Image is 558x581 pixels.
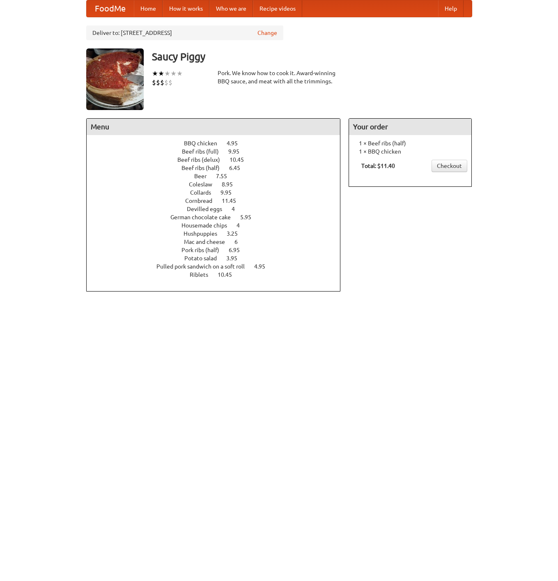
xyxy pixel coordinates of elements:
[194,173,242,179] a: Beer 7.55
[218,69,341,85] div: Pork. We know how to cook it. Award-winning BBQ sauce, and meat with all the trimmings.
[228,148,248,155] span: 9.95
[184,140,253,147] a: BBQ chicken 4.95
[182,148,227,155] span: Beef ribs (full)
[184,239,233,245] span: Mac and cheese
[353,147,467,156] li: 1 × BBQ chicken
[152,78,156,87] li: $
[181,222,235,229] span: Housemade chips
[237,222,248,229] span: 4
[184,230,225,237] span: Hushpuppies
[432,160,467,172] a: Checkout
[227,140,246,147] span: 4.95
[190,189,247,196] a: Collards 9.95
[229,165,248,171] span: 6.45
[181,222,255,229] a: Housemade chips 4
[222,197,244,204] span: 11.45
[164,69,170,78] li: ★
[170,69,177,78] li: ★
[361,163,395,169] b: Total: $11.40
[184,140,225,147] span: BBQ chicken
[170,214,266,220] a: German chocolate cake 5.95
[194,173,215,179] span: Beer
[218,271,240,278] span: 10.45
[156,78,160,87] li: $
[438,0,464,17] a: Help
[134,0,163,17] a: Home
[181,165,255,171] a: Beef ribs (half) 6.45
[177,156,259,163] a: Beef ribs (delux) 10.45
[229,247,248,253] span: 6.95
[226,255,246,262] span: 3.95
[227,230,246,237] span: 3.25
[184,255,253,262] a: Potato salad 3.95
[185,197,220,204] span: Cornbread
[187,206,250,212] a: Devilled eggs 4
[163,0,209,17] a: How it works
[353,139,467,147] li: 1 × Beef ribs (half)
[216,173,235,179] span: 7.55
[181,165,228,171] span: Beef ribs (half)
[222,181,241,188] span: 8.95
[87,119,340,135] h4: Menu
[189,181,220,188] span: Coleslaw
[185,197,251,204] a: Cornbread 11.45
[257,29,277,37] a: Change
[230,156,252,163] span: 10.45
[86,25,283,40] div: Deliver to: [STREET_ADDRESS]
[177,69,183,78] li: ★
[189,181,248,188] a: Coleslaw 8.95
[220,189,240,196] span: 9.95
[209,0,253,17] a: Who we are
[87,0,134,17] a: FoodMe
[152,69,158,78] li: ★
[177,156,228,163] span: Beef ribs (delux)
[187,206,230,212] span: Devilled eggs
[160,78,164,87] li: $
[234,239,246,245] span: 6
[253,0,302,17] a: Recipe videos
[168,78,172,87] li: $
[190,189,219,196] span: Collards
[184,255,225,262] span: Potato salad
[184,239,253,245] a: Mac and cheese 6
[156,263,280,270] a: Pulled pork sandwich on a soft roll 4.95
[349,119,471,135] h4: Your order
[190,271,247,278] a: Riblets 10.45
[158,69,164,78] li: ★
[156,263,253,270] span: Pulled pork sandwich on a soft roll
[152,48,472,65] h3: Saucy Piggy
[181,247,227,253] span: Pork ribs (half)
[182,148,255,155] a: Beef ribs (full) 9.95
[254,263,273,270] span: 4.95
[190,271,216,278] span: Riblets
[232,206,243,212] span: 4
[86,48,144,110] img: angular.jpg
[240,214,259,220] span: 5.95
[164,78,168,87] li: $
[184,230,253,237] a: Hushpuppies 3.25
[170,214,239,220] span: German chocolate cake
[181,247,255,253] a: Pork ribs (half) 6.95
